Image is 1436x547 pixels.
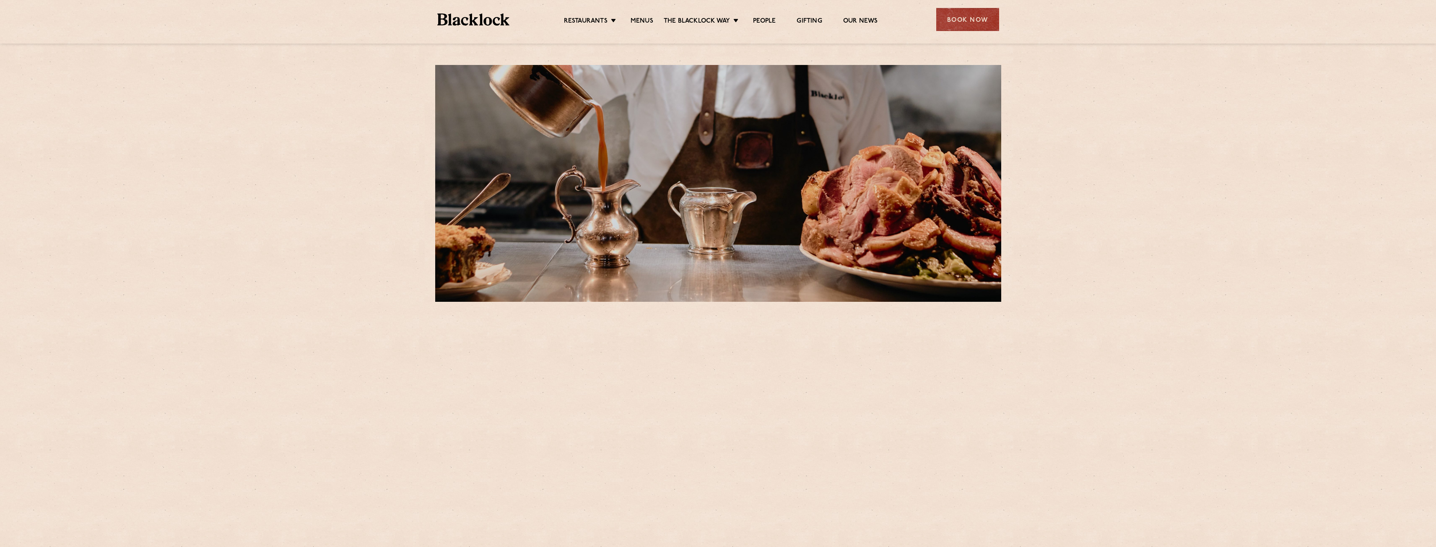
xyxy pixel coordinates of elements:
[631,17,653,26] a: Menus
[843,17,878,26] a: Our News
[437,13,510,26] img: BL_Textured_Logo-footer-cropped.svg
[753,17,776,26] a: People
[564,17,608,26] a: Restaurants
[936,8,999,31] div: Book Now
[664,17,730,26] a: The Blacklock Way
[797,17,822,26] a: Gifting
